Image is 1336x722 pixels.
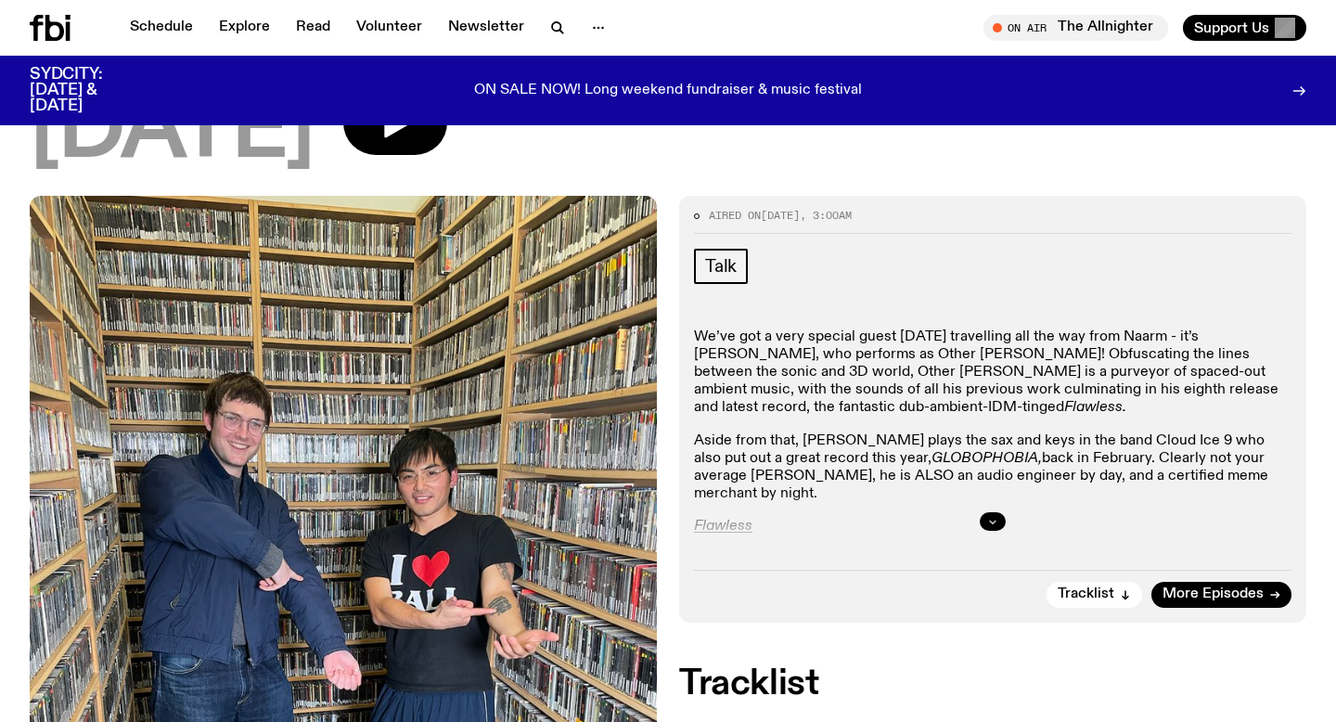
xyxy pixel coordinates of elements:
a: Read [285,15,341,41]
h3: SYDCITY: [DATE] & [DATE] [30,67,148,114]
a: More Episodes [1151,582,1291,608]
p: ON SALE NOW! Long weekend fundraiser & music festival [474,83,862,99]
em: GLOBOPHOBIA, [931,451,1042,466]
p: We’ve got a very special guest [DATE] travelling all the way from Naarm - it’s [PERSON_NAME], who... [694,329,1291,418]
em: Flawless. [1064,400,1126,415]
span: [DATE] [761,208,800,223]
a: Newsletter [437,15,535,41]
button: Support Us [1183,15,1306,41]
span: Talk [705,256,737,277]
button: On AirThe Allnighter [983,15,1168,41]
a: Schedule [119,15,204,41]
a: Explore [208,15,281,41]
span: Tracklist [1058,587,1114,601]
span: , 3:00am [800,208,852,223]
button: Tracklist [1047,582,1142,608]
span: Aired on [709,208,761,223]
p: Aside from that, [PERSON_NAME] plays the sax and keys in the band Cloud Ice 9 who also put out a ... [694,432,1291,504]
h2: Tracklist [679,667,1306,701]
a: Talk [694,249,748,284]
span: More Episodes [1163,587,1264,601]
span: Support Us [1194,19,1269,36]
span: [DATE] [30,90,314,174]
a: Volunteer [345,15,433,41]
